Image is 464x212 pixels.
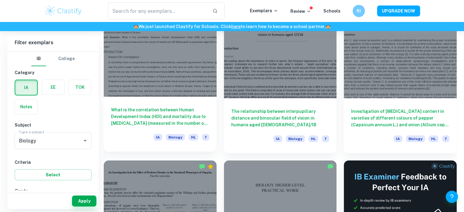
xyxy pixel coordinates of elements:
a: What is the correlation between Human Development Index (HDI) and mortality due to [MEDICAL_DATA]... [104,14,217,153]
span: Biology [166,134,185,141]
button: Apply [72,196,96,207]
span: HL [189,134,198,141]
h6: Investigation of [MEDICAL_DATA] content in varieties of different colours of pepper (Capsicum ann... [351,108,449,128]
button: EE [42,80,64,95]
span: Biology [286,135,305,142]
span: HL [429,135,438,142]
label: Type a subject [19,129,44,135]
span: HL [308,135,318,142]
span: IA [273,135,282,142]
button: Open [81,136,89,145]
h6: What is the correlation between Human Development Index (HDI) and mortality due to [MEDICAL_DATA]... [111,106,209,127]
h6: We just launched Clastify for Schools. Click to learn how to become a school partner. [1,23,463,30]
button: UPGRADE NOW [377,5,420,16]
h6: The relationship between interpupillary distance and binocular field of vision in humans aged [DE... [231,108,329,128]
button: IA [15,80,37,95]
span: Biology [406,135,425,142]
span: IA [153,134,162,141]
h6: Filter exemplars [7,34,99,51]
a: The relationship between interpupillary distance and binocular field of vision in humans aged [DE... [224,14,337,153]
p: Exemplars [250,7,278,14]
h6: Criteria [15,159,92,166]
input: Search for any exemplars... [108,2,208,20]
img: Clastify logo [44,5,83,17]
img: Marked [327,163,333,170]
button: RI [353,5,365,17]
button: College [58,52,75,66]
a: here [231,24,241,29]
h6: Subject [15,122,92,128]
span: 7 [442,135,449,142]
button: Notes [15,99,38,114]
button: TOK [69,80,91,95]
a: Investigation of [MEDICAL_DATA] content in varieties of different colours of pepper (Capsicum ann... [344,14,457,153]
button: Help and Feedback [446,191,458,203]
img: Marked [199,163,205,170]
span: 🏫 [133,24,138,29]
span: 7 [202,134,209,141]
span: IA [394,135,402,142]
div: Filter type choice [31,52,75,66]
a: Schools [323,9,340,13]
button: Select [15,169,92,180]
div: Premium [207,163,214,170]
span: 🏫 [326,24,331,29]
p: Review [290,8,311,15]
h6: RI [355,8,362,14]
h6: Grade [15,188,92,194]
span: 7 [322,135,329,142]
h6: Category [15,69,92,76]
button: IB [31,52,46,66]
